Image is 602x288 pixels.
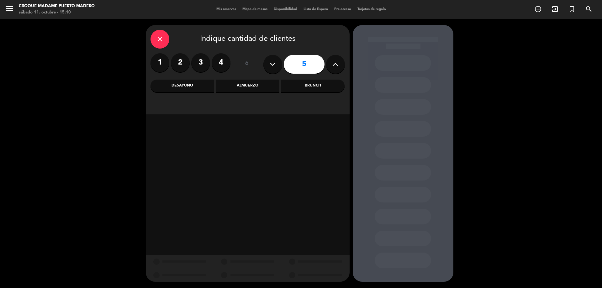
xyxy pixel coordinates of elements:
[19,9,95,16] div: sábado 11. octubre - 15:10
[585,5,593,13] i: search
[300,8,331,11] span: Lista de Espera
[354,8,389,11] span: Tarjetas de regalo
[568,5,576,13] i: turned_in_not
[19,3,95,9] div: Croque Madame Puerto Madero
[239,8,271,11] span: Mapa de mesas
[271,8,300,11] span: Disponibilidad
[551,5,559,13] i: exit_to_app
[150,30,345,49] div: Indique cantidad de clientes
[5,4,14,13] i: menu
[216,80,279,92] div: Almuerzo
[213,8,239,11] span: Mis reservas
[534,5,542,13] i: add_circle_outline
[212,53,230,72] label: 4
[281,80,345,92] div: Brunch
[191,53,210,72] label: 3
[331,8,354,11] span: Pre-acceso
[150,80,214,92] div: Desayuno
[156,35,164,43] i: close
[237,53,257,75] div: ó
[5,4,14,15] button: menu
[171,53,190,72] label: 2
[150,53,169,72] label: 1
